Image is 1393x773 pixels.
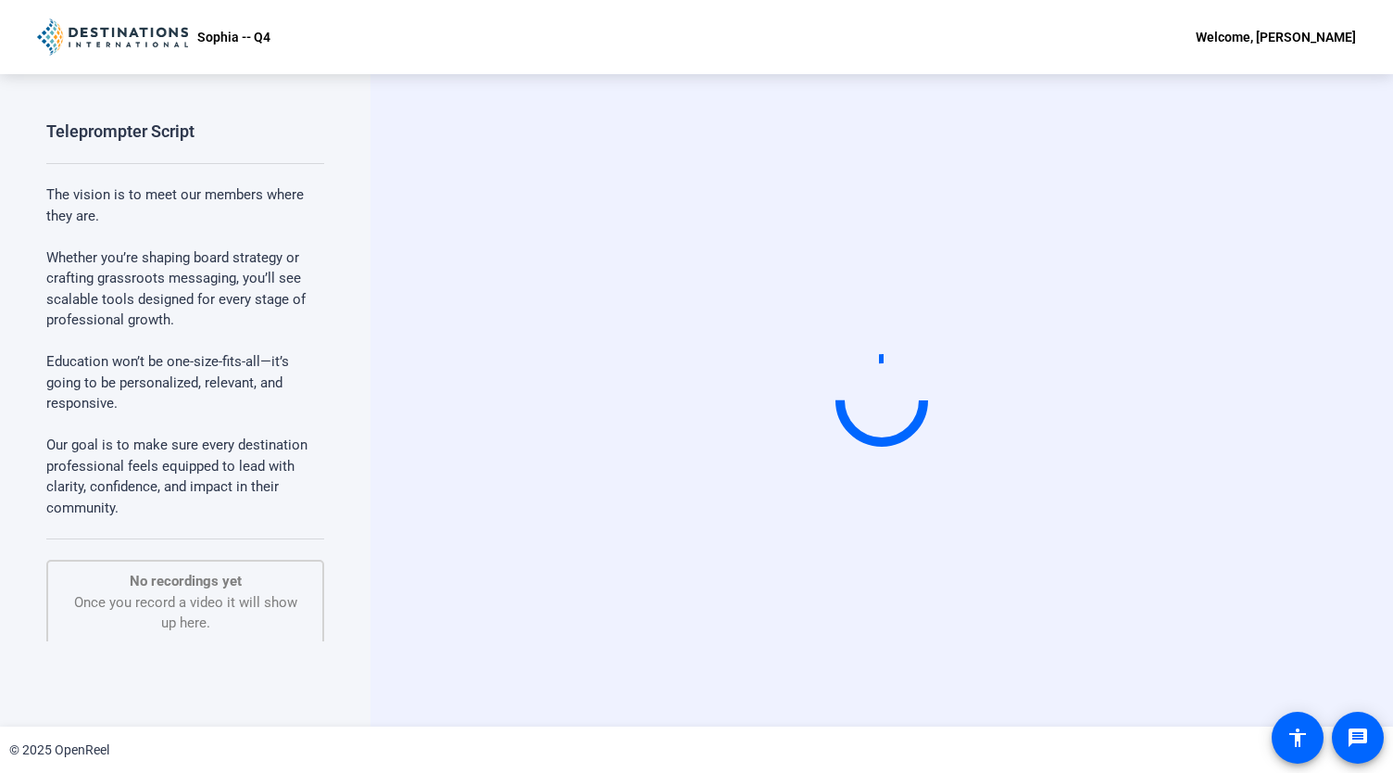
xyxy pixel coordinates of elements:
div: © 2025 OpenReel [9,741,109,760]
img: OpenReel logo [37,19,188,56]
p: Sophia -- Q4 [197,26,270,48]
p: The vision is to meet our members where they are. Whether you’re shaping board strategy or crafti... [46,184,324,518]
p: No recordings yet [67,571,304,592]
div: Welcome, [PERSON_NAME] [1196,26,1356,48]
div: Once you record a video it will show up here. [67,571,304,634]
div: Teleprompter Script [46,120,195,143]
mat-icon: message [1347,727,1369,749]
mat-icon: accessibility [1286,727,1309,749]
